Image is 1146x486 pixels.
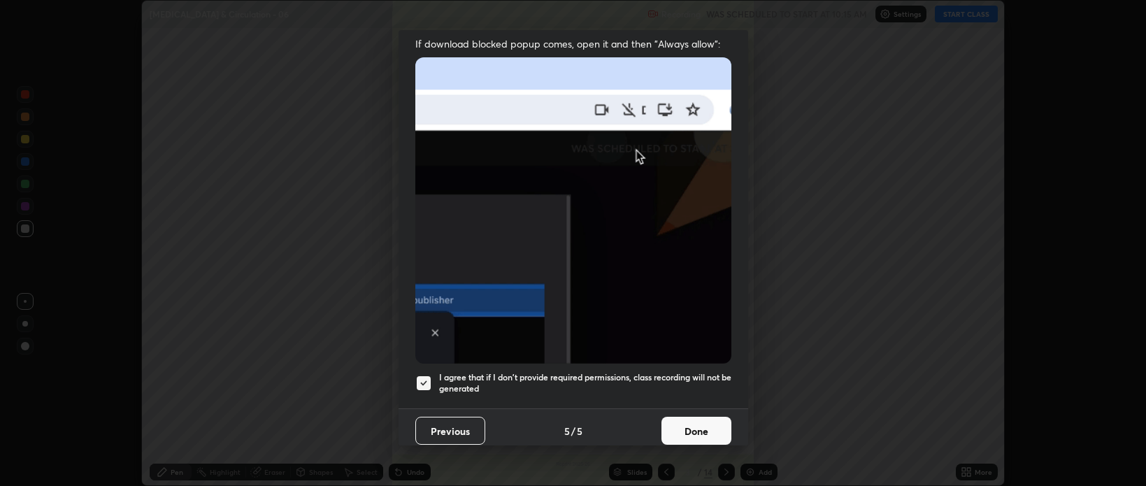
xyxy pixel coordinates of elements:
[415,57,731,363] img: downloads-permission-blocked.gif
[577,424,582,438] h4: 5
[415,37,731,50] span: If download blocked popup comes, open it and then "Always allow":
[571,424,575,438] h4: /
[415,417,485,445] button: Previous
[661,417,731,445] button: Done
[439,372,731,394] h5: I agree that if I don't provide required permissions, class recording will not be generated
[564,424,570,438] h4: 5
